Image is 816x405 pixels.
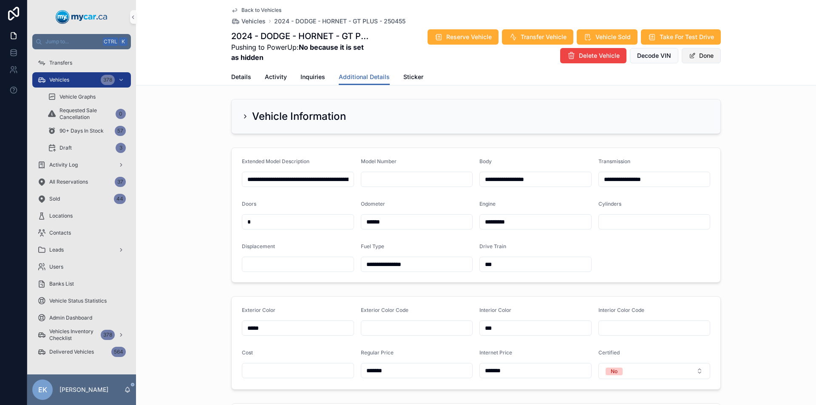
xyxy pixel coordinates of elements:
span: Displacement [242,243,275,249]
a: Requested Sale Cancellation0 [42,106,131,122]
span: Vehicles [241,17,266,25]
div: 0 [116,109,126,119]
h1: 2024 - DODGE - HORNET - GT PLUS - 250455 [231,30,371,42]
span: Body [479,158,492,164]
a: Vehicle Graphs [42,89,131,105]
a: Back to Vehicles [231,7,281,14]
a: Vehicles [231,17,266,25]
h2: Vehicle Information [252,110,346,123]
span: Exterior Color Code [361,307,408,313]
img: App logo [56,10,108,24]
span: Reserve Vehicle [446,33,492,41]
span: Cylinders [598,201,621,207]
a: All Reservations37 [32,174,131,190]
a: Activity [265,69,287,86]
span: Certified [598,349,620,356]
span: EK [38,385,47,395]
a: Sold44 [32,191,131,207]
span: Transmission [598,158,630,164]
a: 2024 - DODGE - HORNET - GT PLUS - 250455 [274,17,405,25]
span: Users [49,263,63,270]
button: Done [682,48,721,63]
a: Transfers [32,55,131,71]
button: Transfer Vehicle [502,29,573,45]
span: Details [231,73,251,81]
button: Select Button [598,363,711,379]
span: Take For Test Drive [660,33,714,41]
span: Banks List [49,280,74,287]
button: Vehicle Sold [577,29,637,45]
a: Users [32,259,131,275]
span: Pushing to PowerUp: [231,42,371,62]
span: Transfers [49,59,72,66]
a: Contacts [32,225,131,241]
div: 37 [115,177,126,187]
span: Locations [49,212,73,219]
span: Odometer [361,201,385,207]
span: Model Number [361,158,397,164]
span: Extended Model Description [242,158,309,164]
div: No [611,368,618,375]
span: Jump to... [45,38,99,45]
button: Delete Vehicle [560,48,626,63]
span: Inquiries [300,73,325,81]
button: Decode VIN [630,48,678,63]
a: 90+ Days In Stock57 [42,123,131,139]
span: Back to Vehicles [241,7,281,14]
a: Draft3 [42,140,131,156]
div: 57 [115,126,126,136]
a: Sticker [403,69,423,86]
span: Activity Log [49,161,78,168]
span: Delete Vehicle [579,51,620,60]
a: Admin Dashboard [32,310,131,326]
span: Interior Color Code [598,307,644,313]
span: Transfer Vehicle [521,33,567,41]
a: Details [231,69,251,86]
span: Sticker [403,73,423,81]
span: Draft [59,144,72,151]
span: K [120,38,127,45]
button: Jump to...CtrlK [32,34,131,49]
span: Exterior Color [242,307,275,313]
div: scrollable content [27,49,136,371]
a: Vehicles Inventory Checklist378 [32,327,131,343]
span: Vehicle Sold [595,33,631,41]
span: Internet Price [479,349,512,356]
span: Vehicle Status Statistics [49,297,107,304]
a: Leads [32,242,131,258]
span: Ctrl [103,37,118,46]
span: Decode VIN [637,51,671,60]
span: Sold [49,195,60,202]
span: Vehicle Graphs [59,93,96,100]
span: Additional Details [339,73,390,81]
span: Vehicles Inventory Checklist [49,328,97,342]
span: Regular Price [361,349,394,356]
a: Activity Log [32,157,131,173]
span: All Reservations [49,178,88,185]
a: Banks List [32,276,131,292]
span: Cost [242,349,253,356]
a: Delivered Vehicles564 [32,344,131,360]
span: Doors [242,201,256,207]
a: Locations [32,208,131,224]
button: Reserve Vehicle [428,29,499,45]
a: Additional Details [339,69,390,85]
span: Contacts [49,229,71,236]
div: 44 [114,194,126,204]
div: 3 [116,143,126,153]
p: [PERSON_NAME] [59,385,108,394]
span: 90+ Days In Stock [59,127,104,134]
span: Interior Color [479,307,511,313]
span: Activity [265,73,287,81]
span: Admin Dashboard [49,314,92,321]
a: Vehicle Status Statistics [32,293,131,309]
div: 378 [101,75,115,85]
span: Vehicles [49,76,69,83]
span: Engine [479,201,496,207]
span: Fuel Type [361,243,384,249]
a: Vehicles378 [32,72,131,88]
span: Delivered Vehicles [49,348,94,355]
span: Leads [49,246,64,253]
span: Drive Train [479,243,506,249]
